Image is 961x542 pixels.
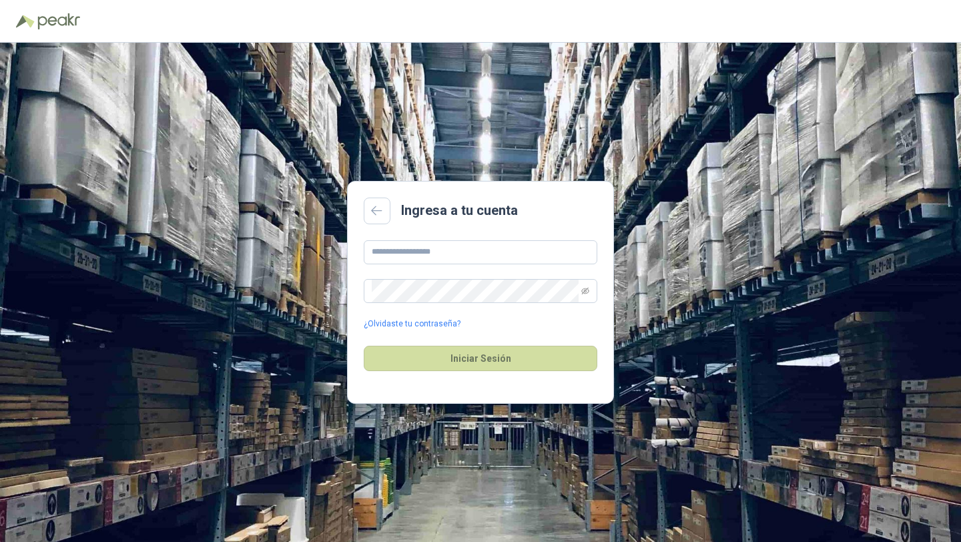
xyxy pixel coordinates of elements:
img: Logo [16,15,35,28]
span: eye-invisible [581,287,589,295]
a: ¿Olvidaste tu contraseña? [364,318,460,330]
button: Iniciar Sesión [364,346,597,371]
h2: Ingresa a tu cuenta [401,200,518,221]
img: Peakr [37,13,80,29]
